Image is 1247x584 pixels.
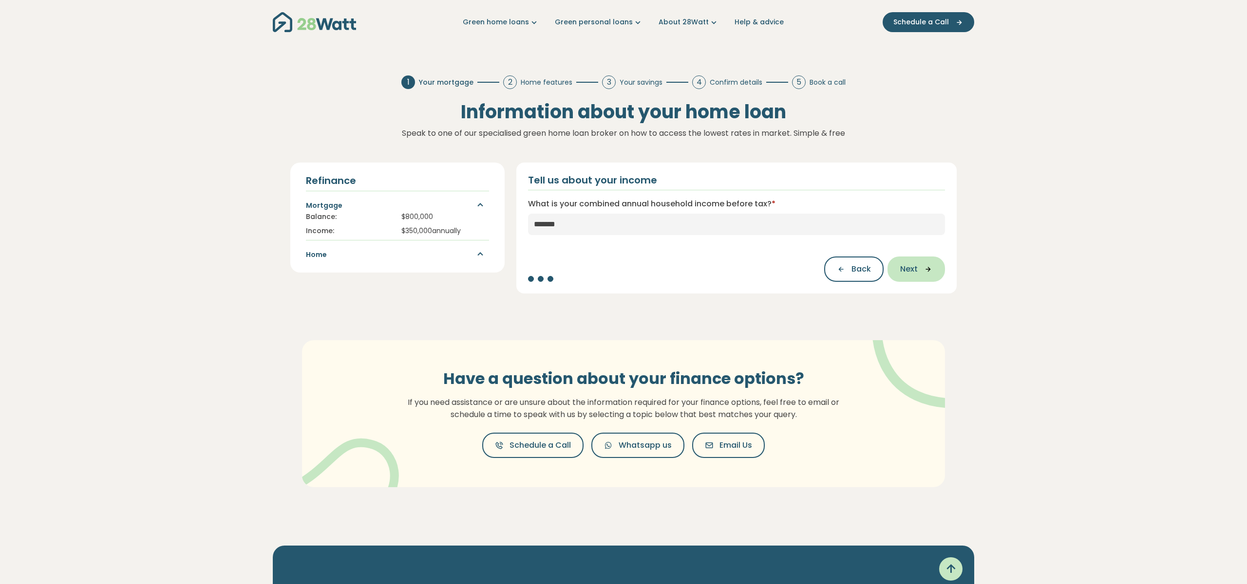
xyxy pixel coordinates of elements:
[306,212,394,222] div: Balance:
[893,17,949,27] span: Schedule a Call
[792,75,806,89] div: 5
[883,12,974,32] button: Schedule a Call
[290,127,957,140] p: Speak to one of our specialised green home loan broker on how to access the lowest rates in marke...
[735,17,784,27] a: Help & advice
[273,12,356,32] img: 28Watt
[888,256,945,282] button: Next
[851,263,871,275] span: Back
[402,396,845,421] p: If you need assistance or are unsure about the information required for your finance options, fee...
[710,77,762,88] span: Confirm details
[273,10,974,35] nav: Main navigation
[401,212,489,222] div: $ 800,000
[810,77,846,88] span: Book a call
[847,313,974,408] img: vector
[295,413,399,511] img: vector
[401,226,489,236] div: $ 350,000 annually
[528,198,775,210] label: What is your combined annual household income before tax?
[419,77,473,88] span: Your mortgage
[306,201,342,211] h5: Mortgage
[591,433,684,458] button: Whatsapp us
[290,101,957,123] h2: Information about your home loan
[900,263,918,275] span: Next
[528,174,657,186] h2: Tell us about your income
[692,75,706,89] div: 4
[521,77,572,88] span: Home features
[482,433,584,458] button: Schedule a Call
[510,439,571,451] span: Schedule a Call
[719,439,752,451] span: Email Us
[659,17,719,27] a: About 28Watt
[620,77,662,88] span: Your savings
[402,369,845,388] h3: Have a question about your finance options?
[306,174,489,187] h4: Refinance
[306,226,394,236] div: Income:
[555,17,643,27] a: Green personal loans
[602,75,616,89] div: 3
[619,439,672,451] span: Whatsapp us
[692,433,765,458] button: Email Us
[824,256,884,282] button: Back
[306,250,327,260] h5: Home
[503,75,517,89] div: 2
[463,17,539,27] a: Green home loans
[401,75,415,89] div: 1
